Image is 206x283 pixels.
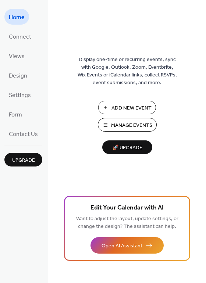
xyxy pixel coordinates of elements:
[4,126,42,141] a: Contact Us
[9,129,38,140] span: Contact Us
[90,203,164,213] span: Edit Your Calendar with AI
[4,48,29,64] a: Views
[9,51,25,62] span: Views
[4,153,42,166] button: Upgrade
[111,122,152,129] span: Manage Events
[9,70,27,82] span: Design
[4,67,32,83] a: Design
[9,12,25,23] span: Home
[9,109,22,121] span: Form
[102,140,152,154] button: 🚀 Upgrade
[4,28,36,44] a: Connect
[4,87,35,103] a: Settings
[4,9,29,25] a: Home
[4,106,26,122] a: Form
[9,31,31,43] span: Connect
[12,157,35,164] span: Upgrade
[9,90,31,101] span: Settings
[78,56,177,87] span: Display one-time or recurring events, sync with Google, Outlook, Zoom, Eventbrite, Wix Events or ...
[111,104,152,112] span: Add New Event
[102,242,142,250] span: Open AI Assistant
[107,143,148,153] span: 🚀 Upgrade
[98,118,157,132] button: Manage Events
[90,237,164,254] button: Open AI Assistant
[98,101,156,114] button: Add New Event
[76,214,178,232] span: Want to adjust the layout, update settings, or change the design? The assistant can help.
